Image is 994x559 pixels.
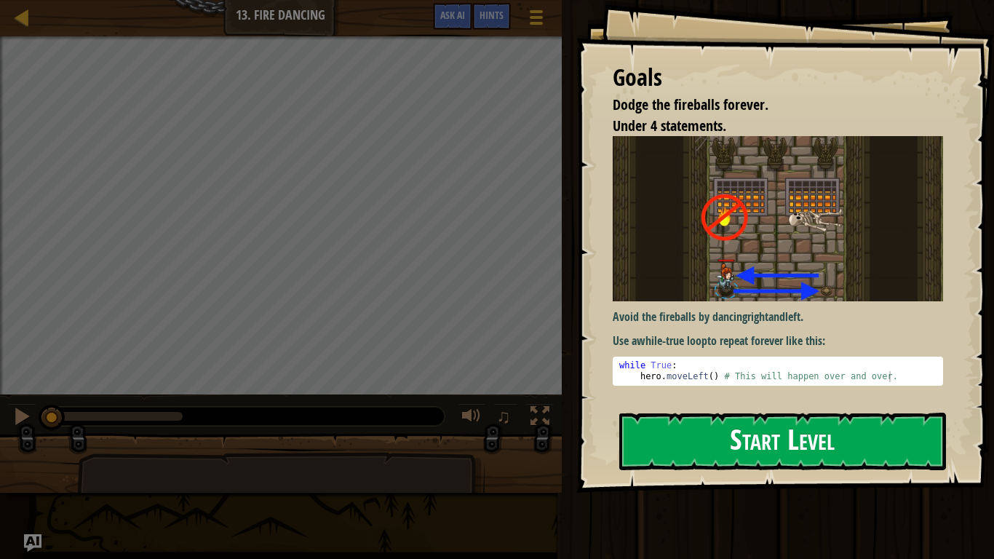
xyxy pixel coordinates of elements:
button: Toggle fullscreen [525,403,554,433]
span: Ask AI [440,8,465,22]
span: ♫ [496,405,511,427]
button: Start Level [619,413,946,470]
p: Avoid the fireballs by dancing and . [613,309,943,325]
span: Under 4 statements. [613,116,726,135]
button: Ask AI [433,3,472,30]
button: ♫ [493,403,518,433]
span: Hints [480,8,504,22]
span: Dodge the fireballs forever. [613,95,768,114]
strong: right [747,309,768,325]
li: Under 4 statements. [595,116,939,137]
p: Use a to repeat forever like this: [613,333,943,349]
button: Ask AI [24,534,41,552]
button: Show game menu [518,3,554,37]
button: Ctrl + P: Pause [7,403,36,433]
div: Goals [613,61,943,95]
li: Dodge the fireballs forever. [595,95,939,116]
img: Fire dancing [613,136,943,301]
strong: while-true loop [637,333,707,349]
strong: left [785,309,800,325]
button: Adjust volume [457,403,486,433]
